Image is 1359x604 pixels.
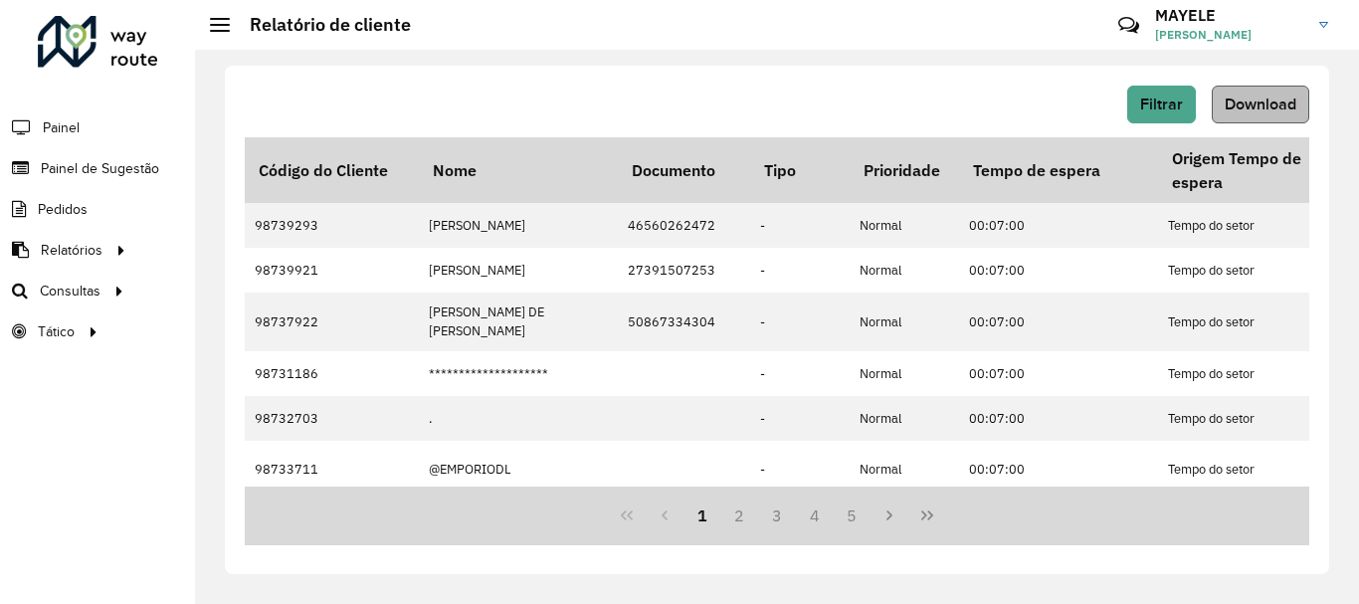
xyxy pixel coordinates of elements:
[720,497,758,534] button: 2
[40,281,100,302] span: Consultas
[245,351,419,396] td: 98731186
[245,137,419,203] th: Código do Cliente
[834,497,872,534] button: 5
[850,248,959,293] td: Normal
[1140,96,1183,112] span: Filtrar
[1225,96,1296,112] span: Download
[850,293,959,350] td: Normal
[959,441,1158,499] td: 00:07:00
[1158,203,1357,248] td: Tempo do setor
[1155,26,1304,44] span: [PERSON_NAME]
[750,248,850,293] td: -
[871,497,908,534] button: Next Page
[750,293,850,350] td: -
[245,293,419,350] td: 98737922
[1158,248,1357,293] td: Tempo do setor
[230,14,411,36] h2: Relatório de cliente
[850,441,959,499] td: Normal
[959,137,1158,203] th: Tempo de espera
[245,441,419,499] td: 98733711
[850,203,959,248] td: Normal
[618,293,750,350] td: 50867334304
[850,396,959,441] td: Normal
[618,137,750,203] th: Documento
[41,158,159,179] span: Painel de Sugestão
[1158,396,1357,441] td: Tempo do setor
[419,248,618,293] td: [PERSON_NAME]
[959,351,1158,396] td: 00:07:00
[850,137,959,203] th: Prioridade
[1158,351,1357,396] td: Tempo do setor
[750,396,850,441] td: -
[758,497,796,534] button: 3
[959,203,1158,248] td: 00:07:00
[908,497,946,534] button: Last Page
[419,396,618,441] td: .
[41,240,102,261] span: Relatórios
[618,203,750,248] td: 46560262472
[1107,4,1150,47] a: Contato Rápido
[38,321,75,342] span: Tático
[750,351,850,396] td: -
[618,248,750,293] td: 27391507253
[750,137,850,203] th: Tipo
[245,396,419,441] td: 98732703
[1212,86,1309,123] button: Download
[245,203,419,248] td: 98739293
[959,248,1158,293] td: 00:07:00
[419,203,618,248] td: [PERSON_NAME]
[750,441,850,499] td: -
[1155,6,1304,25] h3: MAYELE
[419,137,618,203] th: Nome
[959,396,1158,441] td: 00:07:00
[683,497,721,534] button: 1
[419,293,618,350] td: [PERSON_NAME] DE [PERSON_NAME]
[850,351,959,396] td: Normal
[419,441,618,499] td: @EMPORIODL
[959,293,1158,350] td: 00:07:00
[1127,86,1196,123] button: Filtrar
[1158,293,1357,350] td: Tempo do setor
[38,199,88,220] span: Pedidos
[1158,137,1357,203] th: Origem Tempo de espera
[43,117,80,138] span: Painel
[750,203,850,248] td: -
[245,248,419,293] td: 98739921
[1158,441,1357,499] td: Tempo do setor
[796,497,834,534] button: 4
